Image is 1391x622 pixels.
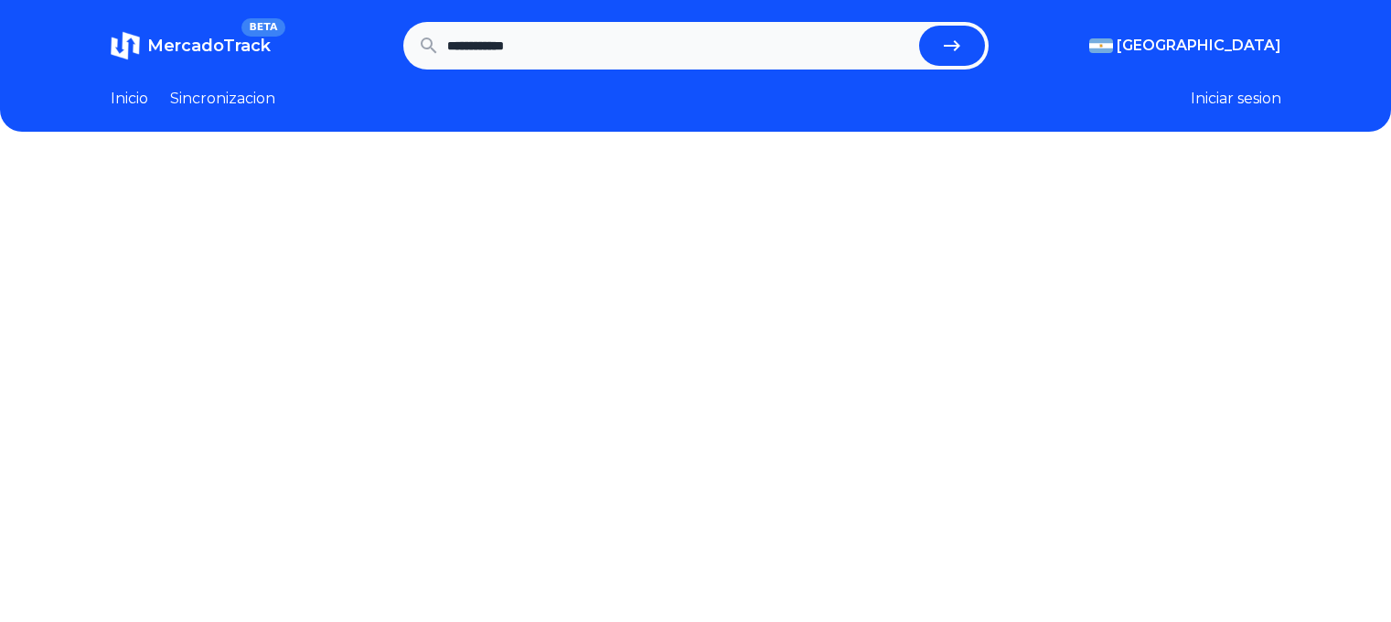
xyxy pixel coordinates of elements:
[111,88,148,110] a: Inicio
[147,36,271,56] span: MercadoTrack
[170,88,275,110] a: Sincronizacion
[111,31,140,60] img: MercadoTrack
[1117,35,1281,57] span: [GEOGRAPHIC_DATA]
[1191,88,1281,110] button: Iniciar sesion
[241,18,284,37] span: BETA
[1089,35,1281,57] button: [GEOGRAPHIC_DATA]
[1089,38,1113,53] img: Argentina
[111,31,271,60] a: MercadoTrackBETA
